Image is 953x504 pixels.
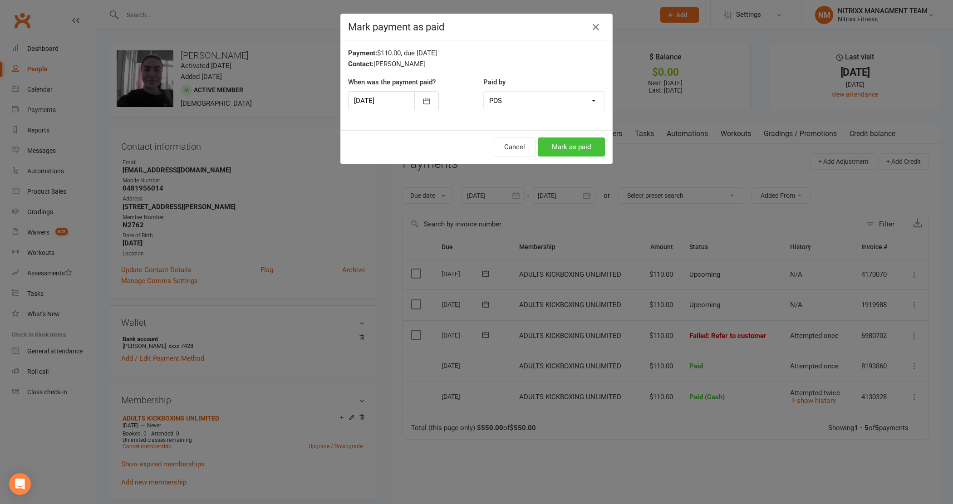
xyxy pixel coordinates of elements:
[483,77,506,88] label: Paid by
[348,21,605,33] h4: Mark payment as paid
[9,473,31,495] div: Open Intercom Messenger
[348,49,377,57] strong: Payment:
[348,48,605,59] div: $110.00, due [DATE]
[348,60,373,68] strong: Contact:
[538,137,605,157] button: Mark as paid
[348,77,436,88] label: When was the payment paid?
[494,137,535,157] button: Cancel
[348,59,605,69] div: [PERSON_NAME]
[589,20,603,34] button: Close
